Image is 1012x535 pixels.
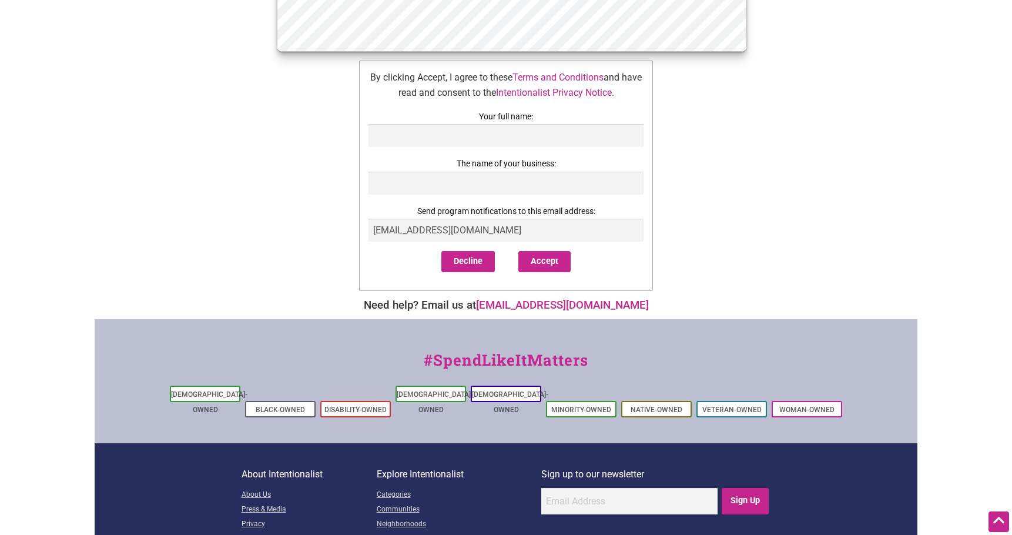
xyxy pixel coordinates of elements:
a: Communities [377,503,541,517]
input: Email Address [541,488,718,514]
div: Scroll Back to Top [988,511,1009,532]
a: Disability-Owned [324,406,387,414]
a: [EMAIL_ADDRESS][DOMAIN_NAME] [476,299,649,312]
a: [DEMOGRAPHIC_DATA]-Owned [472,390,548,414]
p: Explore Intentionalist [377,467,541,482]
a: Intentionalist Privacy Notice. [496,87,614,98]
a: Privacy [242,517,377,532]
a: Woman-Owned [779,406,835,414]
a: Veteran-Owned [702,406,762,414]
a: About Us [242,488,377,503]
p: Sign up to our newsletter [541,467,771,482]
div: #SpendLikeItMatters [95,349,917,383]
a: [DEMOGRAPHIC_DATA]-Owned [171,390,247,414]
p: About Intentionalist [242,467,377,482]
a: Minority-Owned [551,406,611,414]
button: Decline [441,251,495,272]
p: By clicking Accept, I agree to these and have read and consent to the [368,70,644,100]
label: Your full name: [368,109,644,124]
div: Need help? Email us at [100,297,912,313]
a: Terms and Conditions [512,72,604,83]
a: Press & Media [242,503,377,517]
input: Sign Up [722,488,769,514]
a: Native-Owned [631,406,682,414]
button: Accept [518,251,571,272]
a: Black-Owned [256,406,305,414]
a: [DEMOGRAPHIC_DATA]-Owned [397,390,473,414]
label: Send program notifications to this email address: [368,204,644,219]
label: The name of your business: [368,156,644,171]
a: Categories [377,488,541,503]
a: Neighborhoods [377,517,541,532]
